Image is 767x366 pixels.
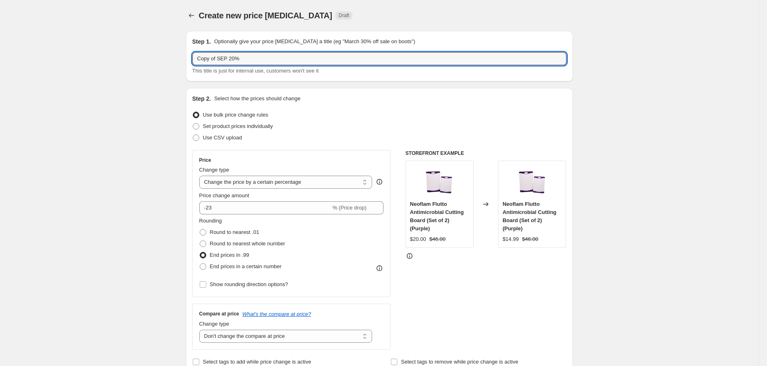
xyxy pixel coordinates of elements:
h3: Price [199,157,211,163]
input: -15 [199,201,331,214]
div: $20.00 [410,235,426,243]
button: What's the compare at price? [242,311,311,317]
h3: Compare at price [199,311,239,317]
span: Select tags to remove while price change is active [401,359,518,365]
span: Neoflam Flutto Antimicrobial Cutting Board (Set of 2) (Purple) [410,201,464,232]
span: Change type [199,321,229,327]
span: Set product prices individually [203,123,273,129]
span: % (Price drop) [333,205,366,211]
span: Neoflam Flutto Antimicrobial Cutting Board (Set of 2) (Purple) [503,201,556,232]
strike: $46.00 [430,235,446,243]
span: Rounding [199,218,222,224]
span: Select tags to add while price change is active [203,359,311,365]
p: Optionally give your price [MEDICAL_DATA] a title (eg "March 30% off sale on boots") [214,37,415,46]
h6: STOREFRONT EXAMPLE [406,150,566,157]
strike: $46.00 [522,235,538,243]
input: 30% off holiday sale [192,52,566,65]
span: Price change amount [199,192,249,198]
div: $14.99 [503,235,519,243]
span: End prices in .99 [210,252,249,258]
div: help [375,178,383,186]
span: Round to nearest whole number [210,240,285,247]
span: End prices in a certain number [210,263,282,269]
span: This title is just for internal use, customers won't see it [192,68,319,74]
span: Round to nearest .01 [210,229,259,235]
span: Show rounding direction options? [210,281,288,287]
span: Change type [199,167,229,173]
span: Draft [339,12,349,19]
p: Select how the prices should change [214,95,300,103]
h2: Step 1. [192,37,211,46]
span: Use bulk price change rules [203,112,268,118]
span: Use CSV upload [203,134,242,141]
img: NEOFLAM_FLUTTO_CUTTING_BOARDS_PURPLE_80x.jpg [516,165,549,198]
img: NEOFLAM_FLUTTO_CUTTING_BOARDS_PURPLE_80x.jpg [423,165,456,198]
button: Price change jobs [186,10,197,21]
h2: Step 2. [192,95,211,103]
span: Create new price [MEDICAL_DATA] [199,11,333,20]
